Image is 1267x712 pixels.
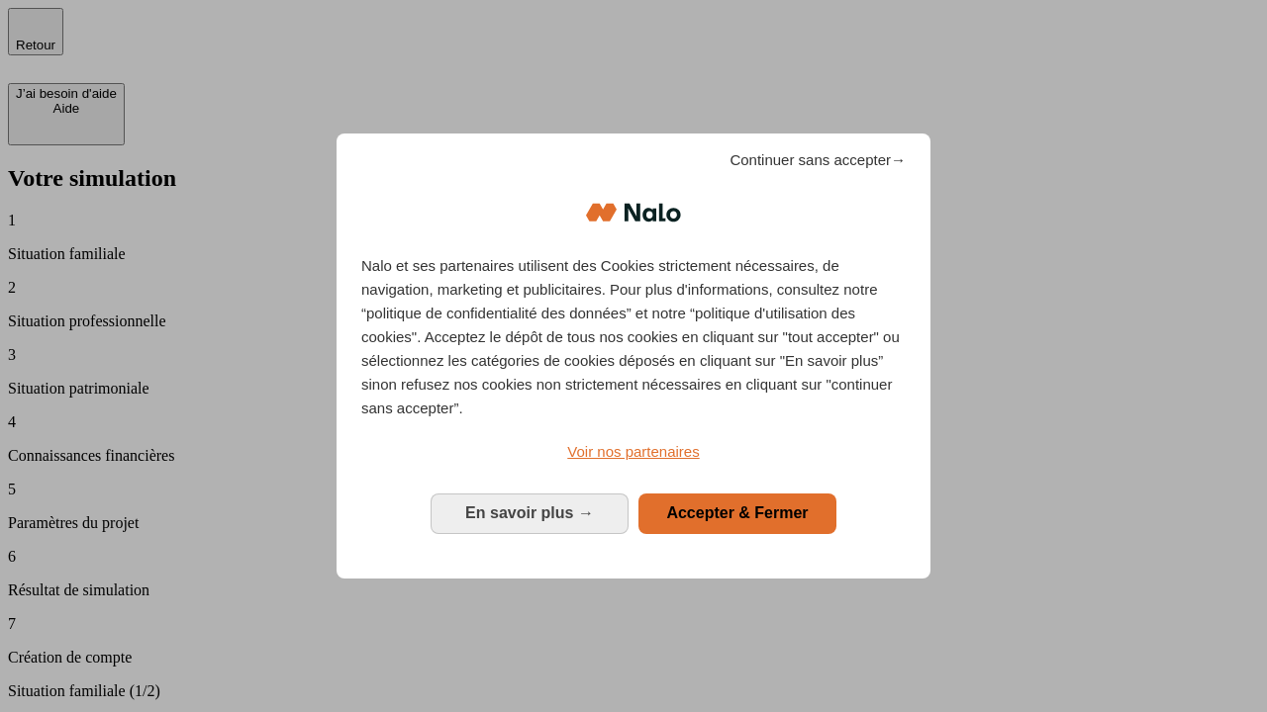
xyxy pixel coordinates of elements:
a: Voir nos partenaires [361,440,906,464]
img: Logo [586,183,681,242]
p: Nalo et ses partenaires utilisent des Cookies strictement nécessaires, de navigation, marketing e... [361,254,906,420]
div: Bienvenue chez Nalo Gestion du consentement [337,133,930,578]
button: Accepter & Fermer: Accepter notre traitement des données et fermer [638,493,836,533]
span: Accepter & Fermer [666,504,808,521]
span: Continuer sans accepter→ [730,148,906,172]
span: En savoir plus → [465,504,594,521]
span: Voir nos partenaires [567,443,699,460]
button: En savoir plus: Configurer vos consentements [431,493,629,533]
